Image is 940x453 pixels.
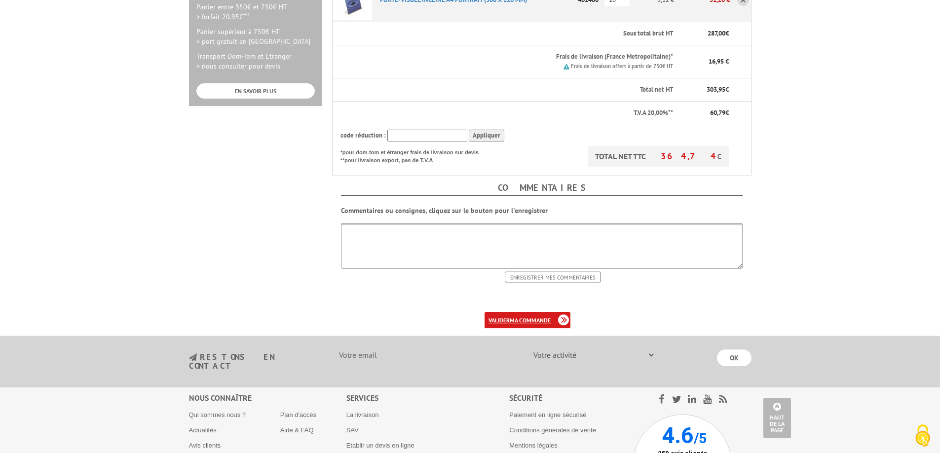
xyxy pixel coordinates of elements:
input: Appliquer [469,130,504,142]
b: Commentaires ou consignes, cliquez sur le bouton pour l'enregistrer [341,206,548,215]
th: Sous total brut HT [372,22,675,45]
p: Transport Dom-Tom et Etranger [196,51,315,71]
span: 364,74 [661,150,717,162]
b: ma commande [510,316,551,324]
a: Mentions légales [509,442,558,449]
a: Conditions générales de vente [509,426,596,434]
input: OK [717,349,752,366]
span: > forfait 20.95€ [196,12,250,21]
span: code réduction : [340,131,386,139]
img: picto.png [564,64,569,70]
a: Actualités [189,426,217,434]
p: € [682,29,729,38]
img: newsletter.jpg [189,353,197,362]
a: Haut de la page [763,398,791,438]
a: EN SAVOIR PLUS [196,83,315,99]
h3: restons en contact [189,353,319,370]
small: Frais de livraison offert à partir de 750€ HT [571,63,673,70]
span: 303,95 [707,85,725,94]
p: Total net HT [340,85,674,95]
a: SAV [346,426,359,434]
a: La livraison [346,411,379,418]
a: Avis clients [189,442,221,449]
input: Votre email [333,347,511,363]
a: Qui sommes nous ? [189,411,246,418]
a: Paiement en ligne sécurisé [509,411,586,418]
span: 16,95 € [709,57,729,66]
input: Enregistrer mes commentaires [505,272,601,282]
div: Services [346,392,510,404]
div: Sécurité [509,392,633,404]
p: Panier supérieur à 750€ HT [196,27,315,46]
p: Frais de livraison (France Metropolitaine)* [380,52,674,62]
sup: HT [243,11,250,18]
button: Cookies (fenêtre modale) [905,419,940,453]
p: Panier entre 350€ et 750€ HT [196,2,315,22]
p: € [682,108,729,118]
a: Aide & FAQ [280,426,314,434]
span: > nous consulter pour devis [196,62,280,70]
p: T.V.A 20,00%** [340,108,674,118]
span: > port gratuit en [GEOGRAPHIC_DATA] [196,37,310,46]
span: 60,79 [710,108,725,117]
span: 287,00 [708,29,725,37]
a: Etablir un devis en ligne [346,442,414,449]
p: *pour dom-tom et étranger frais de livraison sur devis **pour livraison export, pas de T.V.A [340,146,489,164]
a: Plan d'accès [280,411,316,418]
p: TOTAL NET TTC € [588,146,729,167]
a: validerma commande [485,312,570,328]
h4: Commentaires [341,180,743,196]
p: € [682,85,729,95]
div: Nous connaître [189,392,346,404]
img: Cookies (fenêtre modale) [910,423,935,448]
